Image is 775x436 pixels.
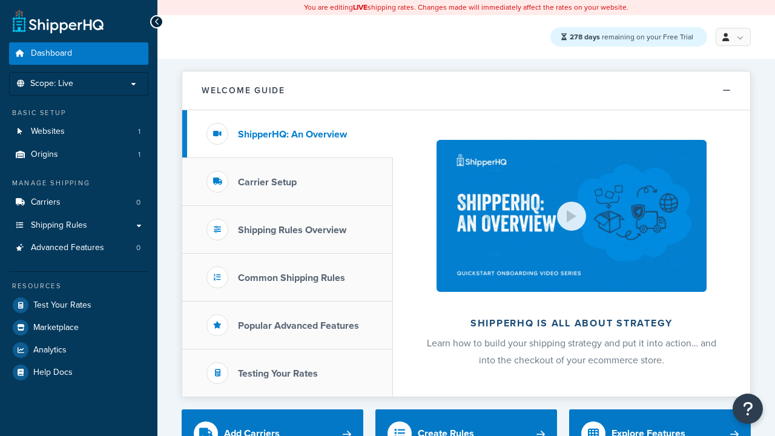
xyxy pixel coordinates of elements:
[9,339,148,361] a: Analytics
[31,150,58,160] span: Origins
[425,318,718,329] h2: ShipperHQ is all about strategy
[33,345,67,355] span: Analytics
[238,320,359,331] h3: Popular Advanced Features
[9,121,148,143] li: Websites
[33,368,73,378] span: Help Docs
[570,31,600,42] strong: 278 days
[238,177,297,188] h3: Carrier Setup
[9,178,148,188] div: Manage Shipping
[33,300,91,311] span: Test Your Rates
[9,294,148,316] a: Test Your Rates
[238,272,345,283] h3: Common Shipping Rules
[9,144,148,166] a: Origins1
[238,225,346,236] h3: Shipping Rules Overview
[427,336,716,367] span: Learn how to build your shipping strategy and put it into action… and into the checkout of your e...
[9,237,148,259] li: Advanced Features
[9,144,148,166] li: Origins
[182,71,750,110] button: Welcome Guide
[570,31,693,42] span: remaining on your Free Trial
[9,42,148,65] a: Dashboard
[9,281,148,291] div: Resources
[202,86,285,95] h2: Welcome Guide
[31,48,72,59] span: Dashboard
[138,127,140,137] span: 1
[31,197,61,208] span: Carriers
[9,362,148,383] a: Help Docs
[31,243,104,253] span: Advanced Features
[31,127,65,137] span: Websites
[9,214,148,237] a: Shipping Rules
[733,394,763,424] button: Open Resource Center
[30,79,73,89] span: Scope: Live
[238,129,347,140] h3: ShipperHQ: An Overview
[136,197,140,208] span: 0
[138,150,140,160] span: 1
[9,191,148,214] li: Carriers
[9,191,148,214] a: Carriers0
[9,237,148,259] a: Advanced Features0
[238,368,318,379] h3: Testing Your Rates
[437,140,707,292] img: ShipperHQ is all about strategy
[9,108,148,118] div: Basic Setup
[31,220,87,231] span: Shipping Rules
[9,121,148,143] a: Websites1
[9,317,148,339] a: Marketplace
[33,323,79,333] span: Marketplace
[353,2,368,13] b: LIVE
[136,243,140,253] span: 0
